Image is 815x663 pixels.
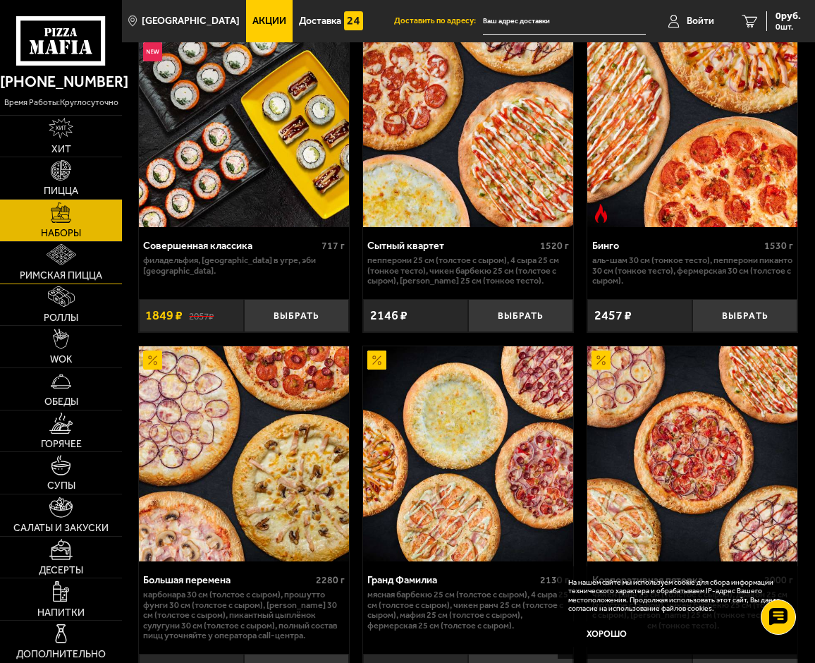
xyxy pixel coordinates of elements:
span: 0 руб. [776,11,801,21]
span: [GEOGRAPHIC_DATA] [142,16,240,26]
span: Пицца [44,186,78,196]
a: АкционныйКорпоративная пятерка [587,346,797,561]
span: Роллы [44,313,78,323]
s: 2057 ₽ [189,310,214,322]
span: Доставка [299,16,341,26]
img: Большая перемена [139,346,349,561]
span: 717 г [321,240,345,252]
span: 2146 ₽ [370,309,407,322]
a: АкционныйБольшая перемена [139,346,349,561]
img: Акционный [592,351,611,370]
div: Сытный квартет [367,240,536,252]
span: WOK [50,355,72,365]
p: Карбонара 30 см (толстое с сыром), Прошутто Фунги 30 см (толстое с сыром), [PERSON_NAME] 30 см (т... [143,590,344,640]
span: 2457 ₽ [594,309,632,322]
a: АкционныйГранд Фамилиа [363,346,573,561]
a: АкционныйНовинкаСовершенная классика [139,12,349,226]
span: Доставить по адресу: [394,17,483,25]
p: Пепперони 25 см (толстое с сыром), 4 сыра 25 см (тонкое тесто), Чикен Барбекю 25 см (толстое с сы... [367,255,568,286]
a: АкционныйОстрое блюдоБинго [587,12,797,226]
span: 1530 г [764,240,793,252]
span: Акции [252,16,286,26]
button: Выбрать [692,299,797,333]
span: Дополнительно [16,650,106,659]
div: Бинго [592,240,761,252]
button: Выбрать [468,299,573,333]
p: Филадельфия, [GEOGRAPHIC_DATA] в угре, Эби [GEOGRAPHIC_DATA]. [143,255,344,276]
img: 15daf4d41897b9f0e9f617042186c801.svg [344,11,363,30]
img: Новинка [143,42,162,61]
p: Аль-Шам 30 см (тонкое тесто), Пепперони Пиканто 30 см (тонкое тесто), Фермерская 30 см (толстое с... [592,255,793,286]
span: Хит [51,145,71,154]
span: 2130 г [540,574,569,586]
div: Большая перемена [143,574,312,586]
div: Совершенная классика [143,240,317,252]
a: АкционныйСытный квартет [363,12,573,226]
span: Наборы [41,229,81,238]
p: На нашем сайте мы используем cookie для сбора информации технического характера и обрабатываем IP... [568,578,783,614]
img: Острое блюдо [592,204,611,223]
span: 1849 ₽ [145,309,183,322]
span: Войти [687,16,714,26]
img: Гранд Фамилиа [363,346,573,561]
span: Обеды [44,397,78,407]
img: Бинго [587,12,797,226]
button: Хорошо [568,621,644,647]
button: Выбрать [244,299,349,333]
div: Гранд Фамилиа [367,574,536,586]
span: Супы [47,481,75,491]
span: Горячее [41,439,82,449]
span: Салаты и закуски [13,523,109,533]
span: 0 шт. [776,23,801,31]
img: Акционный [367,351,386,370]
img: Совершенная классика [139,12,349,226]
span: 1520 г [540,240,569,252]
p: Мясная Барбекю 25 см (толстое с сыром), 4 сыра 25 см (толстое с сыром), Чикен Ранч 25 см (толстое... [367,590,568,631]
span: Десерты [39,566,83,576]
span: Напитки [37,608,85,618]
img: Акционный [143,351,162,370]
input: Ваш адрес доставки [483,8,646,35]
img: Корпоративная пятерка [587,346,797,561]
img: Сытный квартет [363,12,573,226]
span: Римская пицца [20,271,102,281]
span: 2280 г [316,574,345,586]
